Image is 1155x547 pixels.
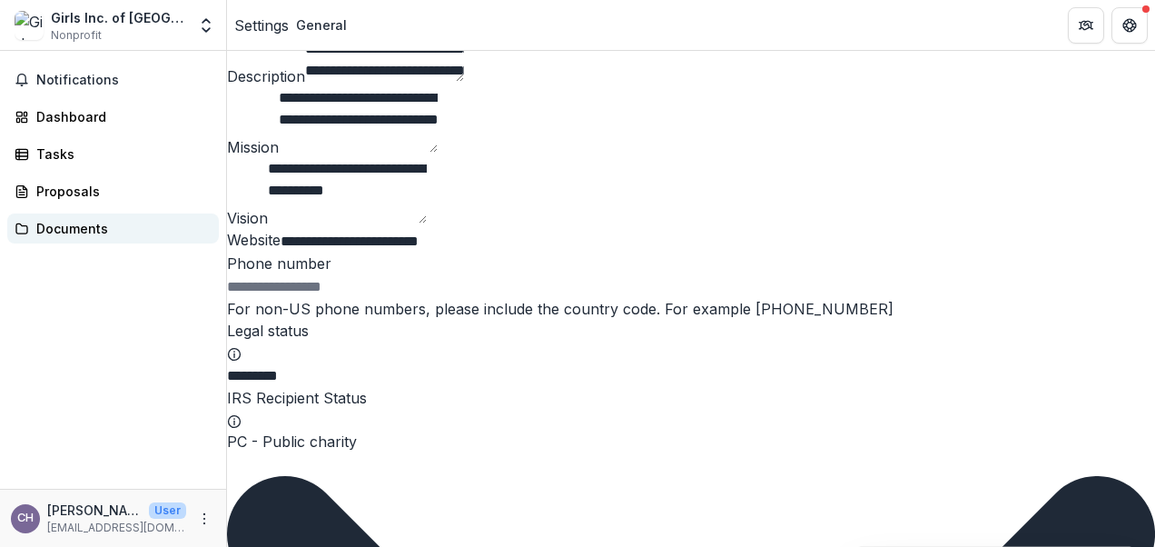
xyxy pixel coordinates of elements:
[51,27,102,44] span: Nonprofit
[1111,7,1148,44] button: Get Help
[47,501,142,520] p: [PERSON_NAME]
[227,389,367,407] label: IRS Recipient Status
[1068,7,1104,44] button: Partners
[227,322,309,340] label: Legal status
[227,254,331,273] label: Phone number
[296,15,347,35] div: General
[193,508,215,530] button: More
[7,214,219,244] a: Documents
[7,102,219,132] a: Dashboard
[227,209,268,227] label: Vision
[7,139,219,169] a: Tasks
[227,231,281,249] label: Website
[7,65,219,94] button: Notifications
[36,144,204,164] div: Tasks
[7,176,219,206] a: Proposals
[47,520,186,536] p: [EMAIL_ADDRESS][DOMAIN_NAME]
[227,298,1155,320] div: For non-US phone numbers, please include the country code. For example [PHONE_NUMBER]
[234,12,354,38] nav: breadcrumb
[227,431,1155,453] div: PC - Public charity
[227,138,279,156] label: Mission
[149,502,186,519] p: User
[193,7,219,44] button: Open entity switcher
[36,73,212,88] span: Notifications
[36,182,204,201] div: Proposals
[15,11,44,40] img: Girls Inc. of Worcester
[51,8,186,27] div: Girls Inc. of [GEOGRAPHIC_DATA]
[36,219,204,238] div: Documents
[36,107,204,126] div: Dashboard
[227,67,305,85] label: Description
[234,15,289,36] a: Settings
[17,512,34,524] div: Connie Hundt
